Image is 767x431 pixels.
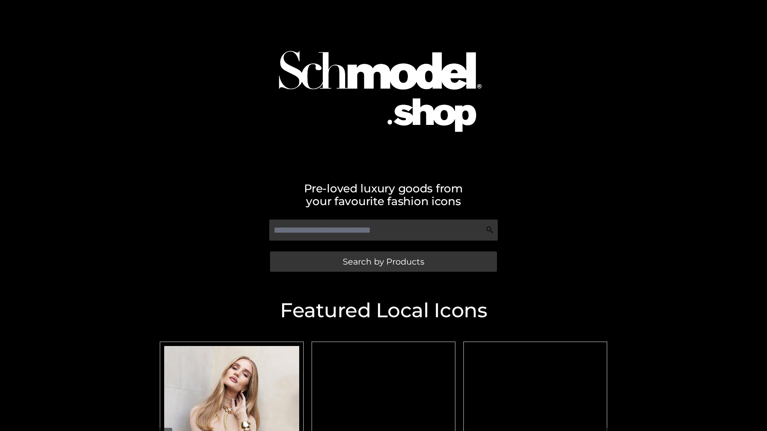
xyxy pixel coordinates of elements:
h2: Featured Local Icons​ [156,301,611,320]
img: Search Icon [486,226,494,234]
h2: Pre-loved luxury goods from your favourite fashion icons [156,182,611,208]
span: Search by Products [343,257,424,266]
a: Search by Products [270,251,497,272]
